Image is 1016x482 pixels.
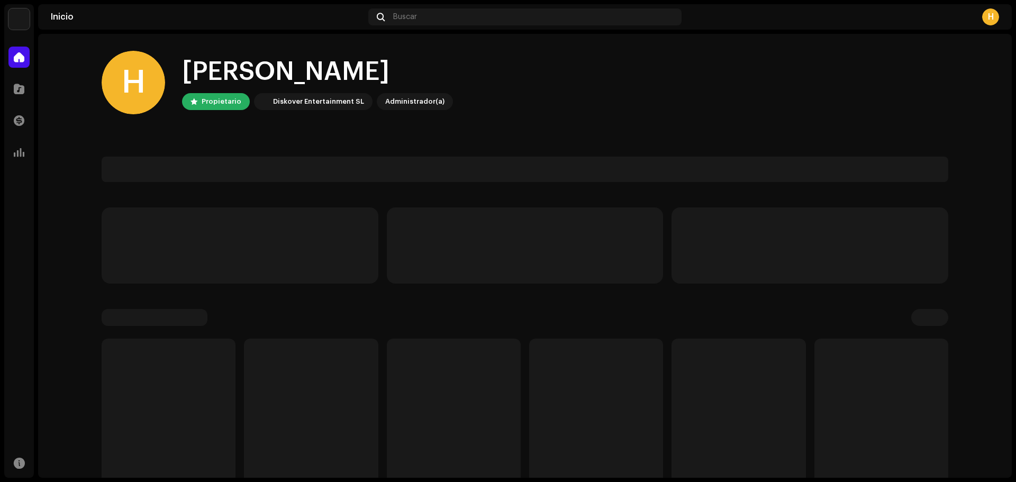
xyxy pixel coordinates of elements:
span: Buscar [393,13,417,21]
div: Propietario [202,95,241,108]
div: H [982,8,999,25]
div: Administrador(a) [385,95,444,108]
img: 297a105e-aa6c-4183-9ff4-27133c00f2e2 [256,95,269,108]
div: H [102,51,165,114]
div: Inicio [51,13,364,21]
img: 297a105e-aa6c-4183-9ff4-27133c00f2e2 [8,8,30,30]
div: [PERSON_NAME] [182,55,453,89]
div: Diskover Entertainment SL [273,95,364,108]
